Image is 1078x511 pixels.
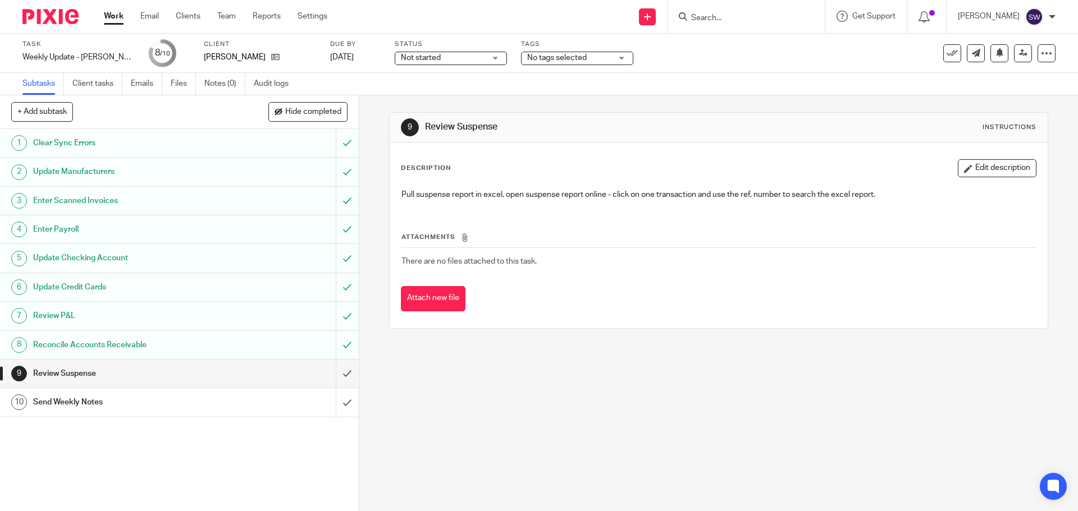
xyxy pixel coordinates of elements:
[33,307,227,324] h1: Review P&L
[11,222,27,237] div: 4
[33,279,227,296] h1: Update Credit Cards
[401,54,441,62] span: Not started
[22,40,135,49] label: Task
[330,53,354,61] span: [DATE]
[33,394,227,411] h1: Send Weekly Notes
[11,366,27,381] div: 9
[22,52,135,63] div: Weekly Update - Kelly
[104,11,124,22] a: Work
[155,47,170,59] div: 8
[401,164,451,173] p: Description
[298,11,327,22] a: Settings
[401,286,465,311] button: Attach new file
[204,73,245,95] a: Notes (0)
[527,54,587,62] span: No tags selected
[11,102,73,121] button: + Add subtask
[22,9,79,24] img: Pixie
[11,337,27,353] div: 8
[33,192,227,209] h1: Enter Scanned Invoices
[983,123,1036,132] div: Instructions
[11,279,27,295] div: 6
[11,135,27,151] div: 1
[958,11,1020,22] p: [PERSON_NAME]
[22,52,135,63] div: Weekly Update - [PERSON_NAME]
[33,135,227,151] h1: Clear Sync Errors
[253,11,281,22] a: Reports
[401,189,1035,200] p: Pull suspense report in excel, open suspense report online - click on one transaction and use the...
[176,11,200,22] a: Clients
[11,394,27,410] div: 10
[33,221,227,238] h1: Enter Payroll
[131,73,162,95] a: Emails
[401,257,537,265] span: There are no files attached to this task.
[690,13,791,24] input: Search
[254,73,297,95] a: Audit logs
[11,308,27,324] div: 7
[11,251,27,266] div: 5
[958,159,1036,177] button: Edit description
[171,73,196,95] a: Files
[425,121,743,133] h1: Review Suspense
[22,73,64,95] a: Subtasks
[11,164,27,180] div: 2
[401,234,455,240] span: Attachments
[204,52,266,63] p: [PERSON_NAME]
[33,365,227,382] h1: Review Suspense
[395,40,507,49] label: Status
[330,40,381,49] label: Due by
[11,193,27,209] div: 3
[204,40,316,49] label: Client
[33,337,227,353] h1: Reconcile Accounts Receivable
[1025,8,1043,26] img: svg%3E
[72,73,122,95] a: Client tasks
[140,11,159,22] a: Email
[285,108,341,117] span: Hide completed
[217,11,236,22] a: Team
[33,163,227,180] h1: Update Manufacturers
[521,40,633,49] label: Tags
[33,250,227,266] h1: Update Checking Account
[852,12,896,20] span: Get Support
[268,102,348,121] button: Hide completed
[160,50,170,57] small: /10
[401,118,419,136] div: 9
